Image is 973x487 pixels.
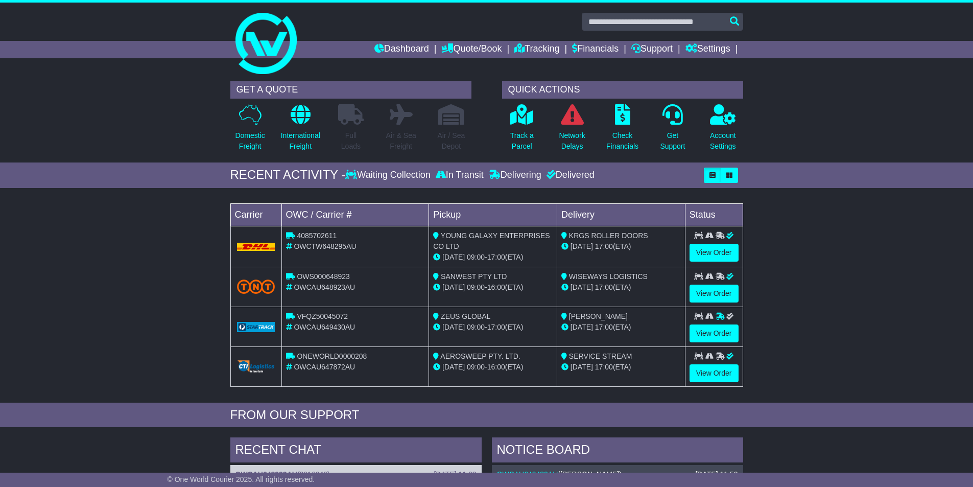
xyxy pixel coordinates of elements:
span: OWCAU649430AU [294,323,355,331]
span: [PERSON_NAME] [569,312,628,320]
td: Carrier [230,203,281,226]
span: ONEWORLD0000208 [297,352,367,360]
div: FROM OUR SUPPORT [230,408,743,423]
p: Get Support [660,130,685,152]
a: View Order [690,285,739,303]
a: InternationalFreight [280,104,321,157]
div: [DATE] 11:52 [695,470,738,479]
span: 17:00 [595,242,613,250]
span: 09:00 [467,283,485,291]
td: OWC / Carrier # [281,203,429,226]
a: Financials [572,41,619,58]
a: Quote/Book [441,41,502,58]
span: WISEWAYS LOGISTICS [569,272,648,281]
p: Air / Sea Depot [438,130,465,152]
span: [DATE] [571,363,593,371]
p: Check Financials [606,130,638,152]
span: 17:00 [595,283,613,291]
span: AEROSWEEP PTY. LTD. [440,352,520,360]
img: GetCarrierServiceLogo [237,360,275,373]
div: (ETA) [561,241,681,252]
a: OWCAU648923AU [235,470,297,478]
div: [DATE] 11:23 [434,470,476,479]
span: KRGS ROLLER DOORS [569,231,648,240]
div: QUICK ACTIONS [502,81,743,99]
div: - (ETA) [433,282,553,293]
a: Dashboard [374,41,429,58]
span: 4085702611 [297,231,337,240]
a: Track aParcel [510,104,534,157]
span: 16:00 [487,283,505,291]
div: (ETA) [561,362,681,373]
div: ( ) [497,470,738,479]
span: SERVICE STREAM [569,352,632,360]
div: Delivered [544,170,595,181]
img: GetCarrierServiceLogo [237,322,275,332]
span: 17:00 [595,323,613,331]
a: DomesticFreight [234,104,265,157]
span: [PERSON_NAME] [560,470,619,478]
span: 09:00 [467,363,485,371]
span: © One World Courier 2025. All rights reserved. [168,475,315,483]
a: GetSupport [659,104,685,157]
p: International Freight [281,130,320,152]
span: 09:00 [467,253,485,261]
div: GET A QUOTE [230,81,471,99]
span: ZEUS GLOBAL [441,312,490,320]
span: [DATE] [442,363,465,371]
img: DHL.png [237,243,275,251]
span: 16:00 [487,363,505,371]
span: [DATE] [442,253,465,261]
p: Track a Parcel [510,130,534,152]
div: - (ETA) [433,252,553,263]
div: - (ETA) [433,322,553,333]
span: OWCAU647872AU [294,363,355,371]
span: OWCAU648923AU [294,283,355,291]
p: Network Delays [559,130,585,152]
img: TNT_Domestic.png [237,280,275,293]
div: NOTICE BOARD [492,437,743,465]
span: 2016049 [300,470,328,478]
td: Status [685,203,743,226]
span: 09:00 [467,323,485,331]
a: NetworkDelays [558,104,585,157]
span: VFQZ50045072 [297,312,348,320]
div: Waiting Collection [345,170,433,181]
div: Delivering [486,170,544,181]
a: Support [631,41,673,58]
span: [DATE] [442,323,465,331]
span: 17:00 [487,323,505,331]
div: RECENT ACTIVITY - [230,168,346,182]
div: RECENT CHAT [230,437,482,465]
div: In Transit [433,170,486,181]
span: YOUNG GALAXY ENTERPRISES CO LTD [433,231,550,250]
p: Full Loads [338,130,364,152]
span: 17:00 [487,253,505,261]
span: [DATE] [571,323,593,331]
a: Tracking [514,41,559,58]
span: OWS000648923 [297,272,350,281]
td: Delivery [557,203,685,226]
p: Account Settings [710,130,736,152]
p: Air & Sea Freight [386,130,416,152]
span: [DATE] [571,283,593,291]
a: View Order [690,244,739,262]
a: View Order [690,324,739,342]
div: (ETA) [561,322,681,333]
span: OWCTW648295AU [294,242,356,250]
div: - (ETA) [433,362,553,373]
a: AccountSettings [709,104,737,157]
span: [DATE] [442,283,465,291]
a: OWCAU649430AU [497,470,558,478]
span: 17:00 [595,363,613,371]
div: (ETA) [561,282,681,293]
div: ( ) [235,470,477,479]
span: [DATE] [571,242,593,250]
a: View Order [690,364,739,382]
a: Settings [685,41,730,58]
a: CheckFinancials [606,104,639,157]
span: SANWEST PTY LTD [441,272,507,281]
p: Domestic Freight [235,130,265,152]
td: Pickup [429,203,557,226]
